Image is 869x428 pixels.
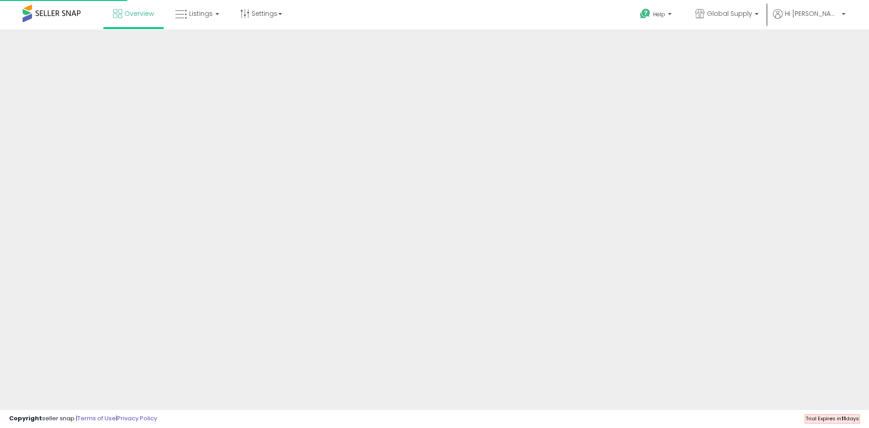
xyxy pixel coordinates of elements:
[707,9,752,18] span: Global Supply
[189,9,213,18] span: Listings
[773,9,845,29] a: Hi [PERSON_NAME]
[124,9,154,18] span: Overview
[653,10,665,18] span: Help
[640,8,651,19] i: Get Help
[633,1,681,29] a: Help
[785,9,839,18] span: Hi [PERSON_NAME]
